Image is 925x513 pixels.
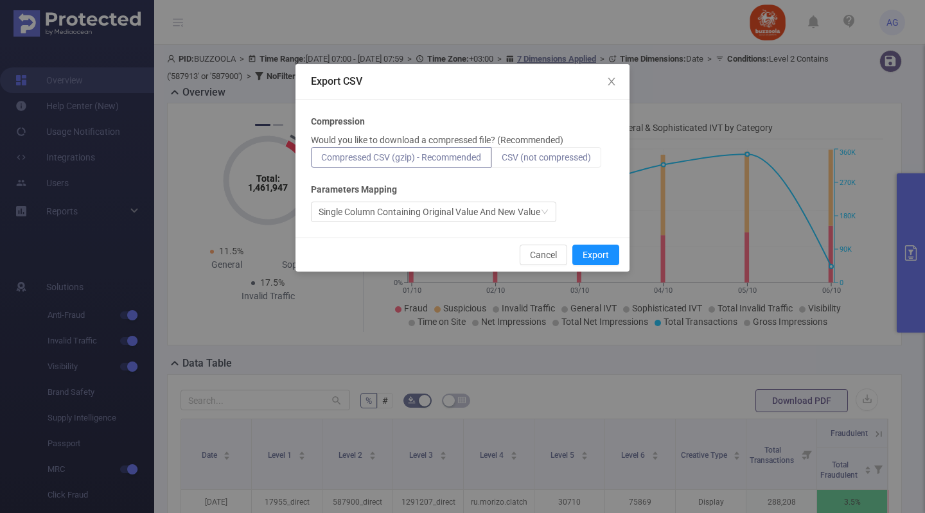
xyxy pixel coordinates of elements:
[520,245,567,265] button: Cancel
[311,74,614,89] div: Export CSV
[594,64,630,100] button: Close
[541,208,549,217] i: icon: down
[311,183,397,196] b: Parameters Mapping
[572,245,619,265] button: Export
[502,152,591,162] span: CSV (not compressed)
[606,76,617,87] i: icon: close
[311,134,563,147] p: Would you like to download a compressed file? (Recommended)
[319,202,540,222] div: Single Column Containing Original Value And New Value
[311,115,365,128] b: Compression
[321,152,481,162] span: Compressed CSV (gzip) - Recommended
